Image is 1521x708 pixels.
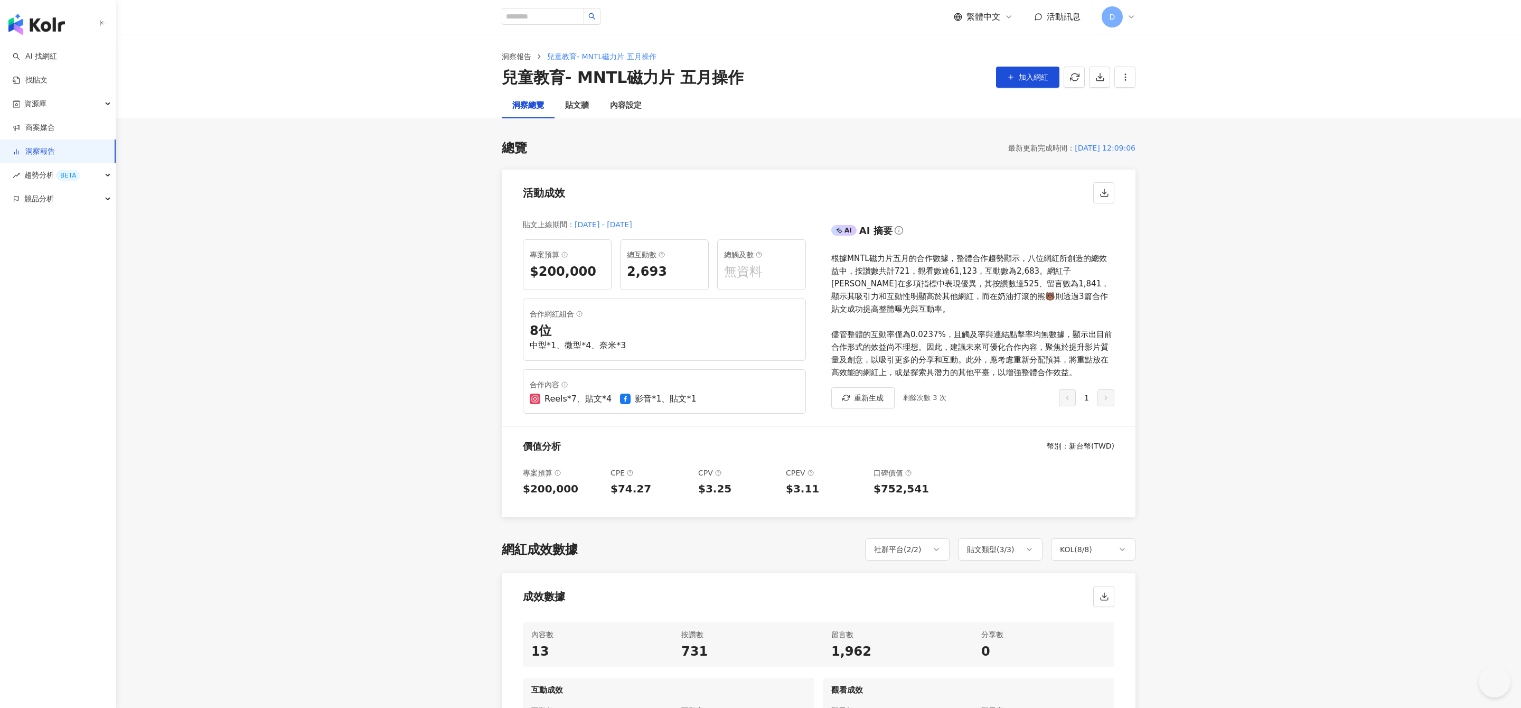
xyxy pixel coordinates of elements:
div: 成效數據 [523,589,565,604]
span: 趨勢分析 [24,163,80,187]
a: 找貼文 [13,75,48,86]
span: 競品分析 [24,187,54,211]
div: 根據MNTL磁力片五月的合作數據，整體合作趨勢顯示，八位網紅所創造的總效益中，按讚數共計721，觀看數達61,123，互動數為2,683。網紅子[PERSON_NAME]在多項指標中表現優異，其... [831,252,1114,379]
div: $3.11 [786,481,865,496]
a: 商案媒合 [13,123,55,133]
div: 731 [681,643,806,661]
a: 洞察報告 [13,146,55,157]
div: 總覽 [502,139,527,157]
div: 按讚數 [681,628,806,641]
div: 1 [1059,389,1114,406]
div: 價值分析 [523,440,561,453]
div: 口碑價值 [874,467,953,479]
div: 活動成效 [523,185,565,200]
span: 兒童教育- MNTL磁力片 五月操作 [547,52,656,61]
div: 貼文牆 [565,99,589,112]
div: 總互動數 [627,248,702,261]
div: 互動成效 [523,678,814,698]
div: BETA [56,170,80,181]
div: 內容數 [531,628,656,641]
div: 留言數 [831,628,956,641]
div: Reels*7、貼文*4 [544,393,612,405]
div: $752,541 [874,481,953,496]
button: 加入網紅 [996,67,1059,88]
img: logo [8,14,65,35]
span: rise [13,172,20,179]
span: 加入網紅 [1019,73,1048,81]
div: 網紅成效數據 [502,541,578,559]
div: 洞察總覽 [512,99,544,112]
div: 幣別 ： 新台幣 ( TWD ) [1047,441,1114,452]
div: 總觸及數 [724,248,799,261]
div: 0 [981,643,1106,661]
span: D [1110,11,1115,23]
div: CPV [698,467,777,479]
div: 最新更新完成時間 ： [1008,142,1075,154]
div: 13 [531,643,656,661]
iframe: Help Scout Beacon - Open [1479,666,1510,697]
div: 合作內容 [530,378,799,391]
div: KOL ( 8 / 8 ) [1060,543,1092,556]
a: searchAI 找網紅 [13,51,57,62]
div: 合作網紅組合 [530,308,799,320]
div: 專案預算 [530,248,605,261]
div: $200,000 [530,263,605,281]
div: 剩餘次數 3 次 [903,393,946,403]
div: 社群平台 ( 2 / 2 ) [874,543,922,556]
div: [DATE] - [DATE] [575,218,632,231]
div: [DATE] 12:09:06 [1075,142,1135,154]
div: $74.27 [611,481,690,496]
div: AIAI 摘要 [831,222,1114,244]
div: 內容設定 [610,99,642,112]
div: $3.25 [698,481,777,496]
a: 洞察報告 [500,51,533,62]
span: 活動訊息 [1047,12,1081,22]
div: AI [831,225,857,236]
div: 無資料 [724,263,799,281]
div: 專案預算 [523,467,602,479]
div: 兒童教育- MNTL磁力片 五月操作 [502,67,744,89]
div: CPEV [786,467,865,479]
span: 資源庫 [24,92,46,116]
div: AI 摘要 [859,224,893,237]
div: 1,962 [831,643,956,661]
div: 分享數 [981,628,1106,641]
div: 8 位 [530,322,799,340]
span: 重新生成 [854,394,884,402]
span: 繁體中文 [966,11,1000,23]
div: 觀看成效 [823,678,1114,698]
span: search [588,13,596,20]
div: $200,000 [523,481,602,496]
div: 2,693 [627,263,702,281]
div: 貼文上線期間 ： [523,218,575,231]
div: 貼文類型 ( 3 / 3 ) [967,543,1015,556]
button: 重新生成 [831,387,895,408]
div: CPE [611,467,690,479]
